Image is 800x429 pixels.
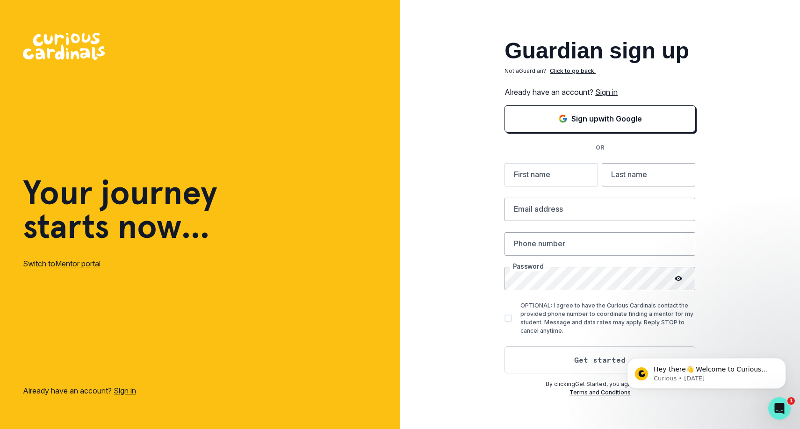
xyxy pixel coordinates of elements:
a: Sign in [595,87,618,97]
h1: Your journey starts now... [23,176,217,243]
p: OPTIONAL: I agree to have the Curious Cardinals contact the provided phone number to coordinate f... [520,301,695,335]
a: Mentor portal [55,259,101,268]
span: 1 [787,397,795,405]
iframe: Intercom notifications message [613,338,800,404]
p: Not a Guardian ? [505,67,546,75]
img: Curious Cardinals Logo [23,33,105,60]
p: Already have an account? [505,86,695,98]
p: By clicking Get Started , you agree to our [505,380,695,388]
p: Sign up with Google [571,113,642,124]
iframe: Intercom live chat [768,397,791,420]
span: Switch to [23,259,55,268]
p: Click to go back. [550,67,596,75]
button: Sign in with Google (GSuite) [505,105,695,132]
a: Sign in [114,386,136,395]
button: Get started [505,346,695,373]
h2: Guardian sign up [505,40,695,62]
p: OR [590,143,610,152]
a: Terms and Conditions [569,389,631,396]
p: Already have an account? [23,385,136,396]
